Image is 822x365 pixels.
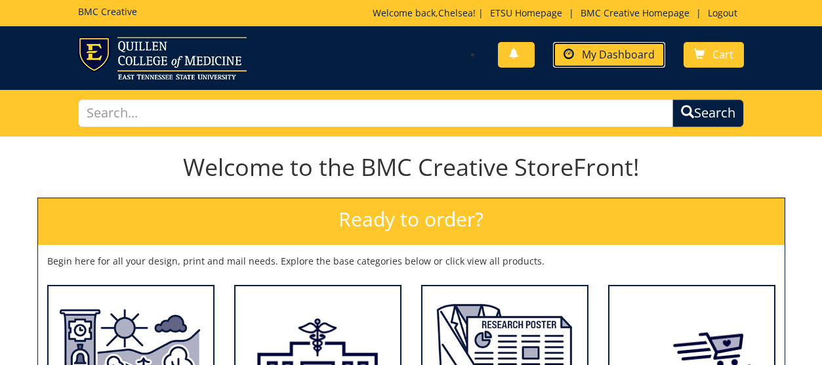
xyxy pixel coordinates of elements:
h1: Welcome to the BMC Creative StoreFront! [37,154,785,181]
img: ETSU logo [78,37,247,79]
h5: BMC Creative [78,7,137,16]
input: Search... [78,99,672,127]
a: BMC Creative Homepage [574,7,696,19]
a: Cart [684,42,744,68]
a: Logout [701,7,744,19]
a: My Dashboard [553,42,665,68]
span: Cart [712,47,733,62]
p: Welcome back, ! | | | [373,7,744,20]
a: ETSU Homepage [483,7,569,19]
p: Begin here for all your design, print and mail needs. Explore the base categories below or click ... [47,255,775,268]
h2: Ready to order? [38,198,785,245]
a: Chelsea [438,7,473,19]
span: My Dashboard [582,47,655,62]
button: Search [672,99,744,127]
